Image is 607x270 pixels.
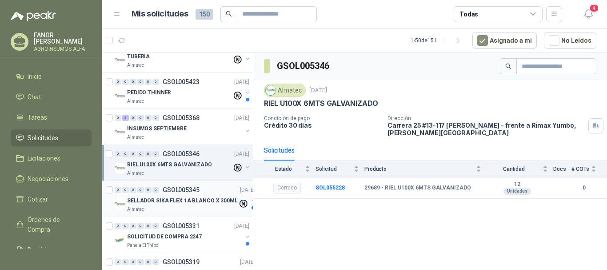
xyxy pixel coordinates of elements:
p: FANOR [PERSON_NAME] [34,32,92,44]
h3: GSOL005346 [277,59,331,73]
div: 0 [137,79,144,85]
p: [DATE] [234,114,249,122]
div: 0 [130,79,136,85]
a: Licitaciones [11,150,92,167]
img: Company Logo [266,85,276,95]
p: Almatec [127,206,144,213]
div: 0 [115,223,121,229]
div: 0 [152,115,159,121]
a: Chat [11,89,92,105]
button: Asignado a mi [472,32,537,49]
span: 150 [196,9,213,20]
div: 0 [145,187,152,193]
p: SELLADOR SIKA FLEX 1A BLANCO X 300ML [127,197,238,205]
p: SOLICITUD DE COMPRA 2247 [127,233,202,241]
p: Almatec [127,98,144,105]
span: Solicitudes [28,133,58,143]
p: INSUMOS SEPTIEMBRE [127,125,187,133]
div: Cerrado [273,183,301,193]
div: 0 [130,259,136,265]
img: Company Logo [115,91,125,101]
span: Órdenes de Compra [28,215,83,234]
p: Condición de pago [264,115,380,121]
a: 0 0 0 0 0 0 GSOL005331[DATE] Company LogoSOLICITUD DE COMPRA 2247Panela El Trébol [115,221,251,249]
p: Dirección [387,115,585,121]
div: 0 [152,259,159,265]
div: 0 [145,259,152,265]
p: Panela El Trébol [127,242,160,249]
img: Company Logo [115,55,125,65]
h1: Mis solicitudes [132,8,188,20]
span: Producto [364,166,474,172]
div: 0 [152,79,159,85]
span: Estado [264,166,303,172]
p: Almatec [127,170,144,177]
a: Cotizar [11,191,92,208]
div: Solicitudes [264,145,295,155]
th: Producto [364,161,487,177]
span: Inicio [28,72,42,81]
a: Solicitudes [11,129,92,146]
p: GSOL005368 [163,115,200,121]
div: 0 [130,151,136,157]
p: [DATE] [234,150,249,158]
p: Crédito 30 días [264,121,380,129]
p: [DATE] [234,78,249,86]
div: 0 [115,259,121,265]
div: 0 [122,223,129,229]
p: GSOL005345 [163,187,200,193]
p: Almatec [127,62,144,69]
div: 0 [137,187,144,193]
a: Negociaciones [11,170,92,187]
span: 4 [589,4,599,12]
div: 0 [152,187,159,193]
b: 0 [571,184,596,192]
span: Solicitud [315,166,352,172]
p: [DATE] [309,86,327,95]
a: 0 0 0 0 0 0 GSOL005423[DATE] Company LogoPEDIDO THINNERAlmatec [115,77,251,105]
span: Cantidad [487,166,541,172]
b: 12 [487,181,548,188]
th: Solicitud [315,161,364,177]
div: 0 [130,115,136,121]
div: 0 [122,79,129,85]
th: Estado [253,161,315,177]
p: [DATE] [240,186,255,194]
p: RIEL U100X 6MTS GALVANIZADO [127,161,212,169]
p: AGROINSUMOS ALFA [34,46,92,52]
span: search [505,63,511,69]
div: 0 [137,259,144,265]
img: Company Logo [115,199,125,210]
span: Chat [28,92,41,102]
button: No Leídos [544,32,596,49]
button: 4 [580,6,596,22]
th: Docs [553,161,571,177]
div: 0 [137,223,144,229]
a: Tareas [11,109,92,126]
img: Logo peakr [11,11,56,21]
span: # COTs [571,166,589,172]
p: Carrera 25 #13-117 [PERSON_NAME] - frente a Rimax Yumbo , [PERSON_NAME][GEOGRAPHIC_DATA] [387,121,585,137]
th: # COTs [571,161,607,177]
div: 0 [145,223,152,229]
p: GSOL005331 [163,223,200,229]
a: 0 0 0 0 0 0 GSOL005346[DATE] Company LogoRIEL U100X 6MTS GALVANIZADOAlmatec [115,149,251,177]
div: 0 [152,223,159,229]
div: 0 [115,187,121,193]
a: SOL055228 [315,185,345,191]
div: 0 [145,79,152,85]
div: 0 [145,151,152,157]
p: TUBERIA [127,52,150,61]
a: 0 3 0 0 0 0 GSOL005368[DATE] Company LogoINSUMOS SEPTIEMBREAlmatec [115,113,251,141]
a: Órdenes de Compra [11,211,92,238]
div: 0 [115,79,121,85]
div: 0 [122,151,129,157]
p: GSOL005346 [163,151,200,157]
p: RIEL U100X 6MTS GALVANIZADO [264,99,378,108]
div: 0 [122,259,129,265]
div: 0 [115,115,121,121]
div: 0 [122,187,129,193]
th: Cantidad [487,161,553,177]
p: [DATE] [234,222,249,230]
div: 1 - 50 de 151 [411,33,465,48]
